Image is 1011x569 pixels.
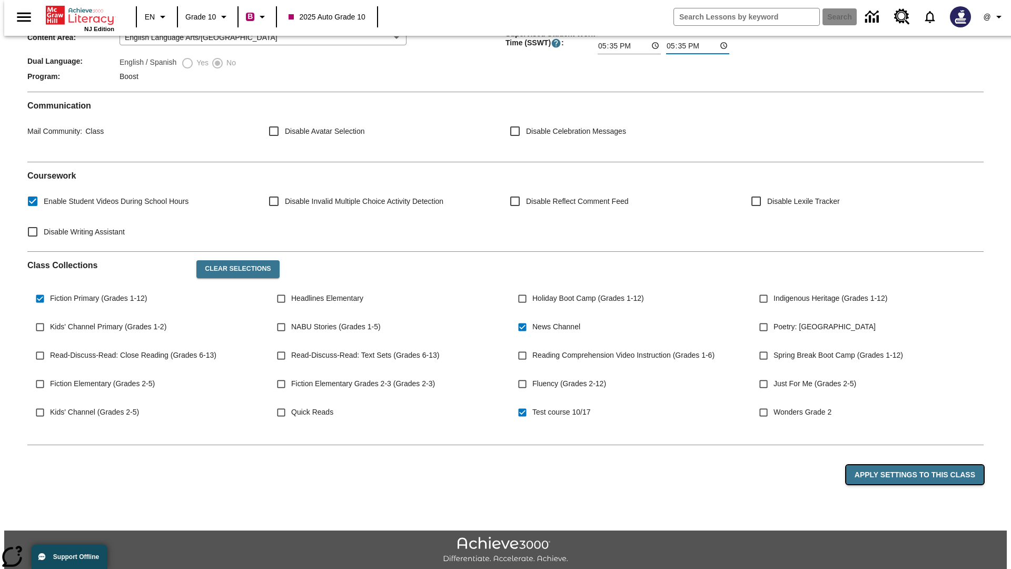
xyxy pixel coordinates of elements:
[50,293,147,304] span: Fiction Primary (Grades 1-12)
[551,38,561,48] button: Supervised Student Work Time is the timeframe when students can take LevelSet and when lessons ar...
[291,378,435,389] span: Fiction Elementary Grades 2-3 (Grades 2-3)
[291,293,363,304] span: Headlines Elementary
[84,26,114,32] span: NJ Edition
[181,7,234,26] button: Grade: Grade 10, Select a grade
[27,101,984,111] h2: Communication
[774,407,831,418] span: Wonders Grade 2
[950,6,971,27] img: Avatar
[666,28,691,36] label: End Time
[774,435,831,446] span: Wonders Grade 3
[506,30,598,48] span: Supervised Student Work Time (SSWT) :
[82,127,104,135] span: Class
[674,8,819,25] input: search field
[145,12,155,23] span: EN
[598,28,625,36] label: Start Time
[774,321,876,332] span: Poetry: [GEOGRAPHIC_DATA]
[27,2,984,83] div: Class/Program Information
[50,407,139,418] span: Kids' Channel (Grades 2-5)
[247,10,253,23] span: B
[532,378,606,389] span: Fluency (Grades 2-12)
[50,350,216,361] span: Read-Discuss-Read: Close Reading (Grades 6-13)
[532,293,644,304] span: Holiday Boot Camp (Grades 1-12)
[27,72,120,81] span: Program :
[774,350,903,361] span: Spring Break Boot Camp (Grades 1-12)
[50,435,145,446] span: WordStudio 2-5 (Grades 2-5)
[532,321,580,332] span: News Channel
[120,57,176,70] label: English / Spanish
[291,350,439,361] span: Read-Discuss-Read: Text Sets (Grades 6-13)
[774,293,887,304] span: Indigenous Heritage (Grades 1-12)
[53,553,99,561] span: Support Offline
[532,407,591,418] span: Test course 10/17
[289,12,365,23] span: 2025 Auto Grade 10
[46,4,114,32] div: Home
[977,7,1011,26] button: Profile/Settings
[194,57,209,68] span: Yes
[27,171,984,243] div: Coursework
[27,57,120,65] span: Dual Language :
[285,196,443,207] span: Disable Invalid Multiple Choice Activity Detection
[888,3,916,31] a: Resource Center, Will open in new tab
[242,7,273,26] button: Boost Class color is violet red. Change class color
[291,407,333,418] span: Quick Reads
[983,12,990,23] span: @
[767,196,840,207] span: Disable Lexile Tracker
[846,465,984,485] button: Apply Settings to this Class
[27,33,120,42] span: Content Area :
[291,435,379,446] span: Prep Boot Camp (Grade 3)
[916,3,944,31] a: Notifications
[27,127,82,135] span: Mail Community :
[443,537,568,564] img: Achieve3000 Differentiate Accelerate Achieve
[120,30,407,45] div: English Language Arts/[GEOGRAPHIC_DATA]
[50,321,166,332] span: Kids' Channel Primary (Grades 1-2)
[526,196,629,207] span: Disable Reflect Comment Feed
[27,260,188,270] h2: Class Collections
[50,378,155,389] span: Fiction Elementary (Grades 2-5)
[774,378,856,389] span: Just For Me (Grades 2-5)
[532,350,715,361] span: Reading Comprehension Video Instruction (Grades 1-6)
[27,252,984,436] div: Class Collections
[859,3,888,32] a: Data Center
[140,7,174,26] button: Language: EN, Select a language
[532,435,586,446] span: Smart (Grade 3)
[8,2,39,33] button: Open side menu
[27,171,984,181] h2: Course work
[27,101,984,153] div: Communication
[120,72,138,81] span: Boost
[32,545,107,569] button: Support Offline
[944,3,977,31] button: Select a new avatar
[196,260,279,278] button: Clear Selections
[44,227,125,238] span: Disable Writing Assistant
[285,126,365,137] span: Disable Avatar Selection
[46,5,114,26] a: Home
[44,196,189,207] span: Enable Student Videos During School Hours
[291,321,381,332] span: NABU Stories (Grades 1-5)
[185,12,216,23] span: Grade 10
[224,57,236,68] span: No
[526,126,626,137] span: Disable Celebration Messages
